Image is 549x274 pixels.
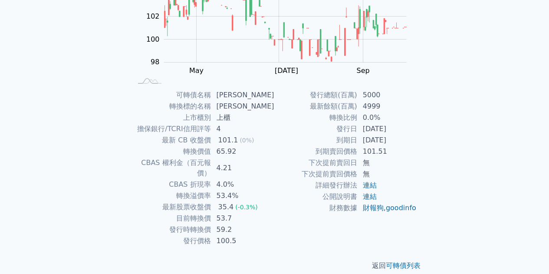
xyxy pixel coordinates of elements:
[211,179,275,190] td: 4.0%
[211,123,275,135] td: 4
[358,157,417,168] td: 無
[357,66,370,75] tspan: Sep
[132,201,211,213] td: 最新股票收盤價
[151,58,159,66] tspan: 98
[132,146,211,157] td: 轉換價值
[132,224,211,235] td: 發行時轉換價
[132,213,211,224] td: 目前轉換價
[132,89,211,101] td: 可轉債名稱
[358,202,417,214] td: ,
[240,137,254,144] span: (0%)
[211,190,275,201] td: 53.4%
[275,123,358,135] td: 發行日
[211,112,275,123] td: 上櫃
[363,192,377,201] a: 連結
[132,157,211,179] td: CBAS 權利金（百元報價）
[211,89,275,101] td: [PERSON_NAME]
[275,146,358,157] td: 到期賣回價格
[358,168,417,180] td: 無
[122,261,427,271] p: 返回
[217,202,236,212] div: 35.4
[358,112,417,123] td: 0.0%
[146,35,160,43] tspan: 100
[211,224,275,235] td: 59.2
[211,146,275,157] td: 65.92
[363,181,377,189] a: 連結
[386,204,416,212] a: goodinfo
[211,213,275,224] td: 53.7
[275,135,358,146] td: 到期日
[275,202,358,214] td: 財務數據
[275,180,358,191] td: 詳細發行辦法
[358,101,417,112] td: 4999
[132,135,211,146] td: 最新 CB 收盤價
[146,12,160,20] tspan: 102
[189,66,204,75] tspan: May
[358,89,417,101] td: 5000
[132,123,211,135] td: 擔保銀行/TCRI信用評等
[358,123,417,135] td: [DATE]
[132,235,211,247] td: 發行價格
[217,135,240,145] div: 101.1
[132,112,211,123] td: 上市櫃別
[275,101,358,112] td: 最新餘額(百萬)
[386,261,421,270] a: 可轉債列表
[275,66,298,75] tspan: [DATE]
[275,168,358,180] td: 下次提前賣回價格
[363,204,384,212] a: 財報狗
[275,157,358,168] td: 下次提前賣回日
[132,101,211,112] td: 轉換標的名稱
[211,101,275,112] td: [PERSON_NAME]
[506,232,549,274] iframe: Chat Widget
[275,112,358,123] td: 轉換比例
[132,179,211,190] td: CBAS 折現率
[275,89,358,101] td: 發行總額(百萬)
[132,190,211,201] td: 轉換溢價率
[235,204,258,211] span: (-0.3%)
[211,235,275,247] td: 100.5
[358,135,417,146] td: [DATE]
[211,157,275,179] td: 4.21
[358,146,417,157] td: 101.51
[275,191,358,202] td: 公開說明書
